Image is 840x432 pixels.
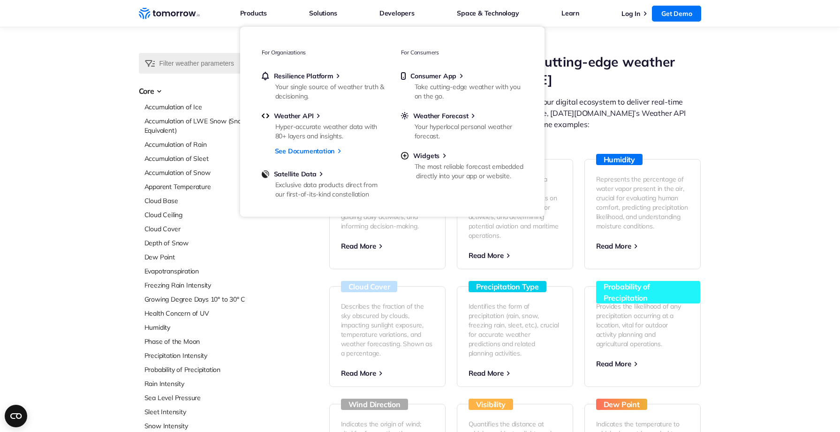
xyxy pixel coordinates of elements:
div: Your hyperlocal personal weather forecast. [415,122,524,141]
a: Consumer AppTake cutting-edge weather with you on the go. [401,72,523,99]
a: Cloud Ceiling [144,210,269,220]
h3: Wind Direction [341,399,408,410]
a: Humidity Represents the percentage of water vapor present in the air, crucial for evaluating huma... [584,159,701,269]
h3: Precipitation Type [469,281,546,292]
a: Growing Degree Days 10° to 30° C [144,295,269,304]
a: Get Demo [652,6,701,22]
input: Filter weather parameters [139,53,269,74]
a: Snow Intensity [144,421,269,431]
a: Accumulation of LWE Snow (Snow Water Equivalent) [144,116,269,135]
a: Accumulation of Snow [144,168,269,177]
span: Read More [596,242,631,250]
a: Learn [561,7,579,19]
span: Consumer App [410,72,457,80]
a: Cloud Cover [144,224,269,234]
a: WidgetsThe most reliable forecast embedded directly into your app or website. [401,152,523,179]
p: Provides the likelihood of any precipitation occurring at a location, vital for outdoor activity ... [596,302,689,349]
a: Log In [621,9,640,18]
a: Weather ForecastYour hyperlocal personal weather forecast. [401,112,523,139]
a: Freezing Rain Intensity [144,280,269,290]
span: Weather Forecast [413,112,469,120]
img: api.svg [262,112,269,120]
a: Humidity [144,323,269,332]
a: Accumulation of Ice [144,102,269,112]
span: Resilience Platform [274,72,333,80]
a: Evapotranspiration [144,266,269,276]
h3: Humidity [596,154,643,165]
a: Developers [379,7,415,19]
h3: Probability of Precipitation [596,281,700,303]
a: Home link [139,7,200,21]
span: Weather API [274,112,314,120]
p: Identifies the form of precipitation (rain, snow, freezing rain, sleet, etc.), crucial for accura... [469,302,561,358]
img: sun.svg [401,112,409,120]
a: See Documentation [275,145,335,157]
a: Weather APIHyper-accurate weather data with 80+ layers and insights. [262,112,384,139]
p: Describes the fraction of the sky obscured by clouds, impacting sunlight exposure, temperature va... [341,302,434,358]
a: Sea Level Pressure [144,393,269,402]
span: Read More [341,369,376,378]
a: Phase of the Moon [144,337,269,346]
img: mobile.svg [401,72,406,80]
a: Probability of Precipitation [144,365,269,374]
a: Resilience PlatformYour single source of weather truth & decisioning. [262,72,384,99]
h3: Dew Point [596,399,647,410]
div: Exclusive data products direct from our first-of-its-kind constellation [275,180,385,199]
span: Satellite Data [274,170,317,178]
h3: Core [139,85,269,97]
a: Accumulation of Rain [144,140,269,149]
img: bell.svg [262,72,269,80]
span: Widgets [413,152,440,160]
a: Solutions [309,7,337,19]
span: Read More [596,359,631,368]
span: Read More [341,242,376,250]
a: Cloud Cover Describes the fraction of the sky obscured by clouds, impacting sunlight exposure, te... [329,286,446,387]
button: Open CMP widget [5,405,27,427]
a: Satellite DataExclusive data products direct from our first-of-its-kind constellation [262,170,384,197]
a: Health Concern of UV [144,309,269,318]
h3: For Consumers [401,46,523,59]
div: The most reliable forecast embedded directly into your app or website. [415,162,524,181]
div: Take cutting-edge weather with you on the go. [415,82,524,101]
a: Space & Technology [457,7,519,19]
a: Rain Intensity [144,379,269,388]
h3: Cloud Cover [341,281,398,292]
div: Hyper-accurate weather data with 80+ layers and insights. [275,122,385,141]
img: satellite-data-menu.png [262,170,269,178]
a: Cloud Base [144,196,269,205]
a: Depth of Snow [144,238,269,248]
h3: For Organizations [262,46,384,59]
a: Dew Point [144,252,269,262]
a: Apparent Temperature [144,182,269,191]
a: Precipitation Type Identifies the form of precipitation (rain, snow, freezing rain, sleet, etc.),... [457,286,573,387]
a: Products [240,7,267,19]
p: Represents the percentage of water vapor present in the air, crucial for evaluating human comfort... [596,174,689,231]
span: Read More [469,369,504,378]
a: Precipitation Intensity [144,351,269,360]
a: Sleet Intensity [144,407,269,417]
a: Probability of Precipitation Provides the likelihood of any precipitation occurring at a location... [584,286,701,387]
div: Your single source of weather truth & decisioning. [275,82,385,101]
span: Read More [469,251,504,260]
a: Accumulation of Sleet [144,154,269,163]
img: plus-circle.svg [401,152,409,160]
h3: Visibility [469,399,513,410]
